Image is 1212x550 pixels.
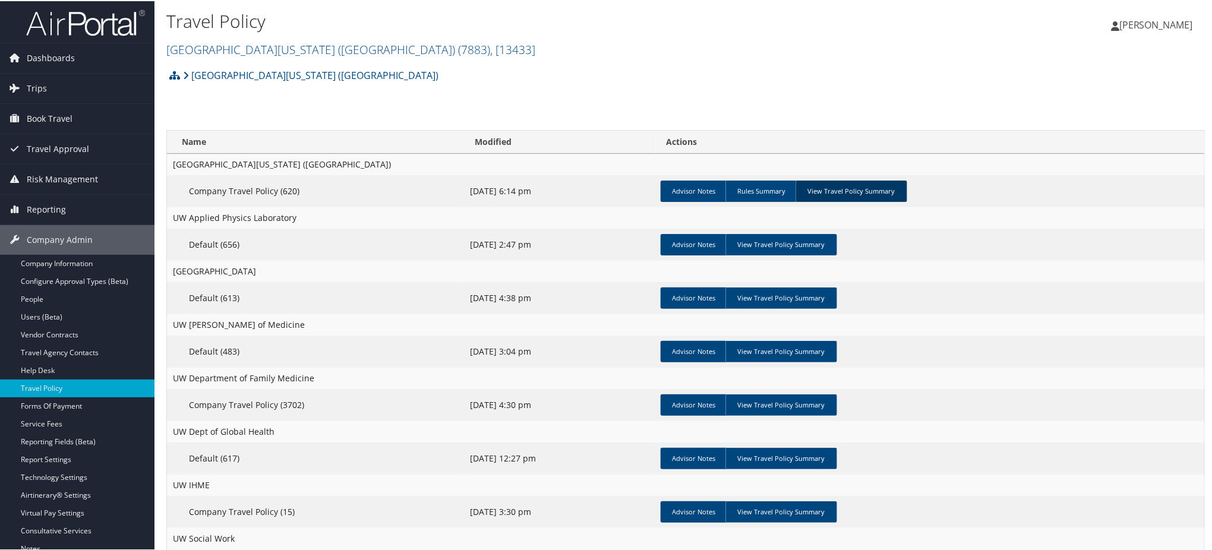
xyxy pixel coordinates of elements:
[1119,17,1193,30] span: [PERSON_NAME]
[725,340,837,361] a: View Travel Policy Summary
[725,500,837,521] a: View Travel Policy Summary
[725,286,837,308] a: View Travel Policy Summary
[27,103,72,132] span: Book Travel
[725,393,837,415] a: View Travel Policy Summary
[464,441,656,473] td: [DATE] 12:27 pm
[1111,6,1205,42] a: [PERSON_NAME]
[183,62,438,86] a: [GEOGRAPHIC_DATA][US_STATE] ([GEOGRAPHIC_DATA])
[464,227,656,260] td: [DATE] 2:47 pm
[167,441,464,473] td: Default (617)
[661,393,728,415] a: Advisor Notes
[167,227,464,260] td: Default (656)
[464,334,656,366] td: [DATE] 3:04 pm
[458,40,490,56] span: ( 7883 )
[464,129,656,153] th: Modified: activate to sort column ascending
[167,473,1204,495] td: UW IHME
[661,179,728,201] a: Advisor Notes
[27,163,98,193] span: Risk Management
[167,206,1204,227] td: UW Applied Physics Laboratory
[661,233,728,254] a: Advisor Notes
[27,194,66,223] span: Reporting
[464,174,656,206] td: [DATE] 6:14 pm
[725,233,837,254] a: View Travel Policy Summary
[167,495,464,527] td: Company Travel Policy (15)
[464,281,656,313] td: [DATE] 4:38 pm
[167,174,464,206] td: Company Travel Policy (620)
[656,129,1204,153] th: Actions
[27,224,93,254] span: Company Admin
[167,281,464,313] td: Default (613)
[725,447,837,468] a: View Travel Policy Summary
[27,42,75,72] span: Dashboards
[661,286,728,308] a: Advisor Notes
[167,388,464,420] td: Company Travel Policy (3702)
[167,366,1204,388] td: UW Department of Family Medicine
[167,129,464,153] th: Name: activate to sort column ascending
[796,179,907,201] a: View Travel Policy Summary
[167,334,464,366] td: Default (483)
[661,447,728,468] a: Advisor Notes
[166,40,535,56] a: [GEOGRAPHIC_DATA][US_STATE] ([GEOGRAPHIC_DATA])
[167,260,1204,281] td: [GEOGRAPHIC_DATA]
[464,495,656,527] td: [DATE] 3:30 pm
[725,179,798,201] a: Rules Summary
[166,8,858,33] h1: Travel Policy
[167,527,1204,548] td: UW Social Work
[26,8,145,36] img: airportal-logo.png
[661,500,728,521] a: Advisor Notes
[167,420,1204,441] td: UW Dept of Global Health
[661,340,728,361] a: Advisor Notes
[490,40,535,56] span: , [ 13433 ]
[167,313,1204,334] td: UW [PERSON_NAME] of Medicine
[27,133,89,163] span: Travel Approval
[464,388,656,420] td: [DATE] 4:30 pm
[167,153,1204,174] td: [GEOGRAPHIC_DATA][US_STATE] ([GEOGRAPHIC_DATA])
[27,72,47,102] span: Trips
